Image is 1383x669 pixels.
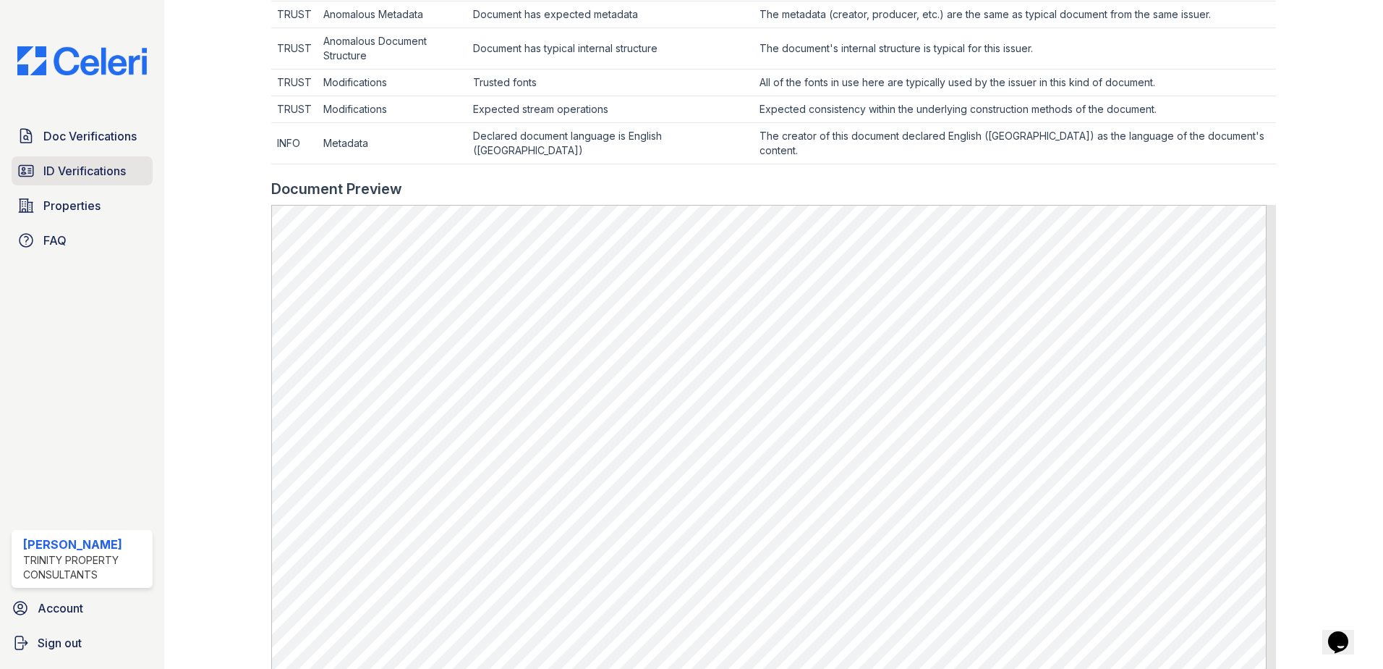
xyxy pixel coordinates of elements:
[467,1,754,28] td: Document has expected metadata
[754,96,1276,123] td: Expected consistency within the underlying construction methods of the document.
[754,123,1276,164] td: The creator of this document declared English ([GEOGRAPHIC_DATA]) as the language of the document...
[318,123,467,164] td: Metadata
[318,28,467,70] td: Anomalous Document Structure
[318,1,467,28] td: Anomalous Metadata
[271,123,318,164] td: INFO
[318,70,467,96] td: Modifications
[6,594,158,623] a: Account
[12,156,153,185] a: ID Verifications
[754,28,1276,70] td: The document's internal structure is typical for this issuer.
[318,96,467,123] td: Modifications
[23,536,147,553] div: [PERSON_NAME]
[6,628,158,657] a: Sign out
[43,197,101,214] span: Properties
[754,70,1276,96] td: All of the fonts in use here are typically used by the issuer in this kind of document.
[467,70,754,96] td: Trusted fonts
[43,232,67,249] span: FAQ
[754,1,1276,28] td: The metadata (creator, producer, etc.) are the same as typical document from the same issuer.
[12,226,153,255] a: FAQ
[43,162,126,180] span: ID Verifications
[271,70,318,96] td: TRUST
[271,96,318,123] td: TRUST
[38,634,82,652] span: Sign out
[1322,611,1369,655] iframe: chat widget
[271,28,318,70] td: TRUST
[38,599,83,617] span: Account
[467,28,754,70] td: Document has typical internal structure
[6,46,158,75] img: CE_Logo_Blue-a8612792a0a2168367f1c8372b55b34899dd931a85d93a1a3d3e32e68fde9ad4.png
[43,127,137,145] span: Doc Verifications
[467,123,754,164] td: Declared document language is English ([GEOGRAPHIC_DATA])
[23,553,147,582] div: Trinity Property Consultants
[467,96,754,123] td: Expected stream operations
[271,179,402,199] div: Document Preview
[12,191,153,220] a: Properties
[12,122,153,151] a: Doc Verifications
[271,1,318,28] td: TRUST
